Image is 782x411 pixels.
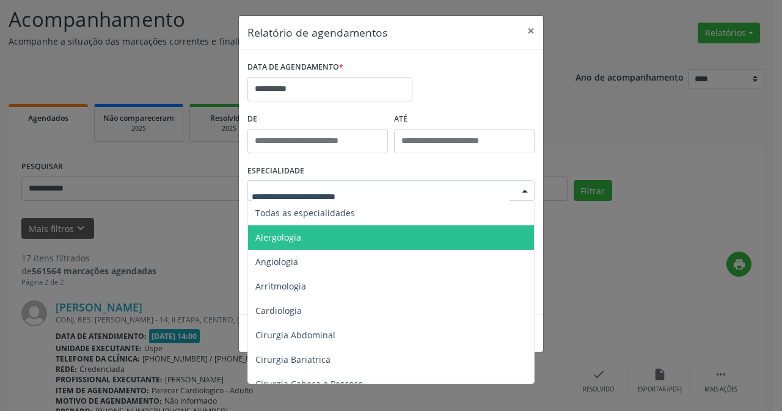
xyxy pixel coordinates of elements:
[255,207,355,219] span: Todas as especialidades
[255,329,335,341] span: Cirurgia Abdominal
[247,162,304,181] label: ESPECIALIDADE
[247,58,343,77] label: DATA DE AGENDAMENTO
[255,280,306,292] span: Arritmologia
[255,256,298,267] span: Angiologia
[255,231,301,243] span: Alergologia
[255,354,331,365] span: Cirurgia Bariatrica
[255,305,302,316] span: Cardiologia
[247,110,388,129] label: De
[255,378,363,390] span: Cirurgia Cabeça e Pescoço
[394,110,535,129] label: ATÉ
[519,16,543,46] button: Close
[247,24,387,40] h5: Relatório de agendamentos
